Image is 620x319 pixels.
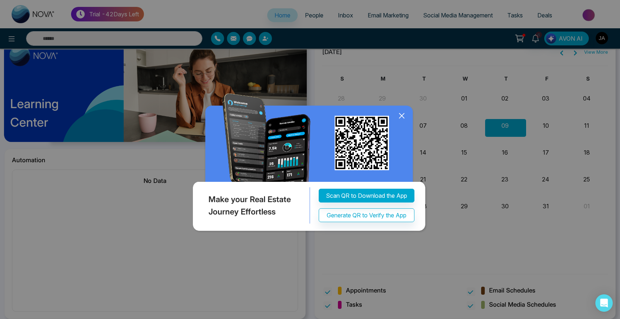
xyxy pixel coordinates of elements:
div: Make your Real Estate Journey Effortless [191,187,310,224]
img: QRModal [191,93,429,234]
button: Scan QR to Download the App [319,189,414,203]
img: qr_for_download_app.png [335,116,389,170]
div: Open Intercom Messenger [595,294,613,312]
button: Generate QR to Verify the App [319,208,414,222]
